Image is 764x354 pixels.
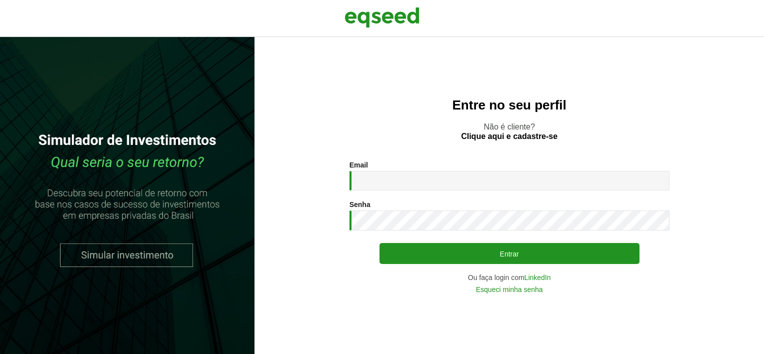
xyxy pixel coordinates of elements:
[524,274,551,281] a: LinkedIn
[274,98,744,112] h2: Entre no seu perfil
[379,243,639,264] button: Entrar
[461,132,557,140] a: Clique aqui e cadastre-se
[476,286,543,293] a: Esqueci minha senha
[344,5,419,30] img: EqSeed Logo
[349,161,368,168] label: Email
[349,274,669,281] div: Ou faça login com
[274,122,744,141] p: Não é cliente?
[349,201,370,208] label: Senha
